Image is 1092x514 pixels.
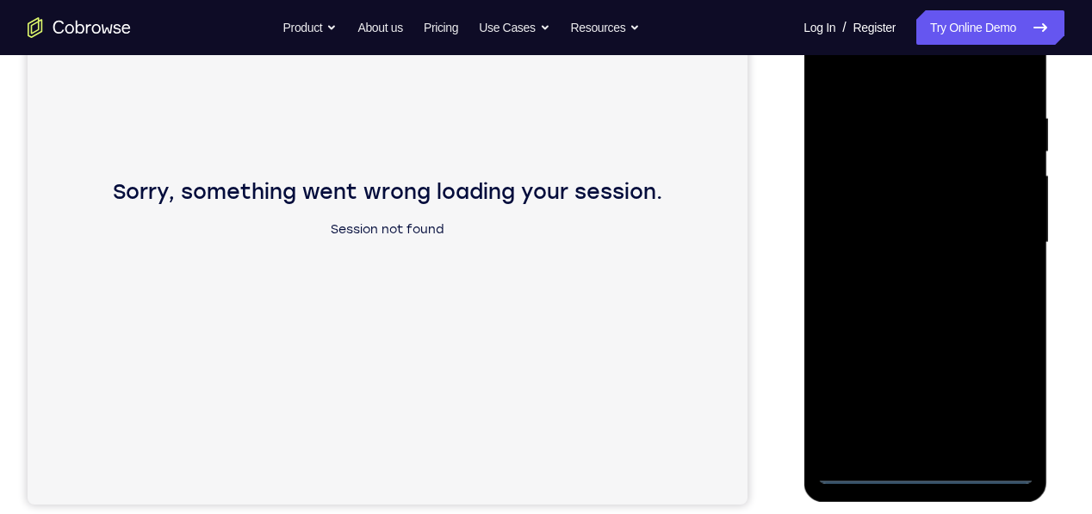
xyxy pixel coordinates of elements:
[28,17,131,38] a: Go to the home page
[842,17,846,38] span: /
[571,10,641,45] button: Resources
[85,251,635,278] p: Sorry, something went wrong loading your session.
[85,292,635,313] p: Session not found
[283,10,338,45] button: Product
[853,10,896,45] a: Register
[357,10,402,45] a: About us
[916,10,1064,45] a: Try Online Demo
[803,10,835,45] a: Log In
[479,10,549,45] button: Use Cases
[424,10,458,45] a: Pricing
